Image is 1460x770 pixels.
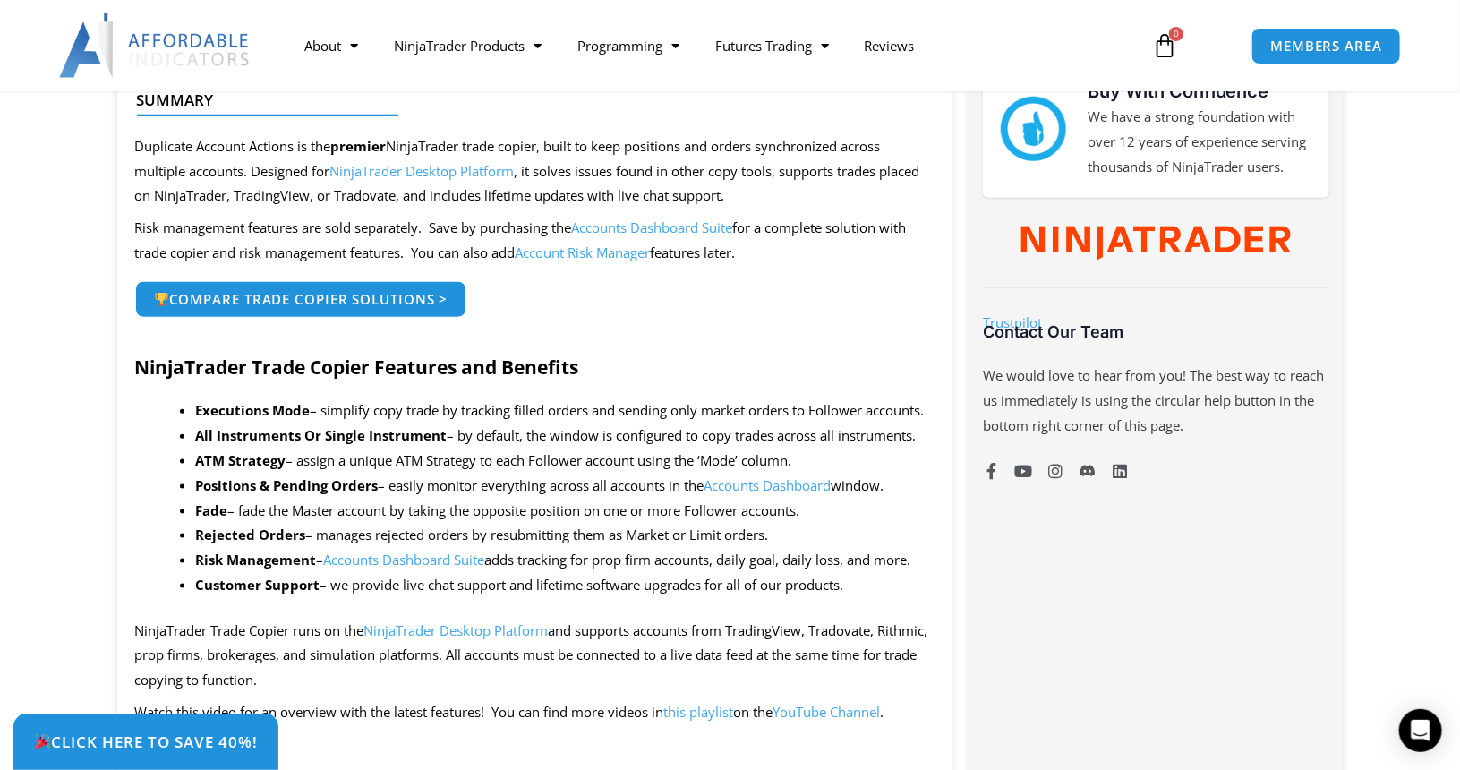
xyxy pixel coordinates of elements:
[697,25,847,66] a: Futures Trading
[135,216,935,266] p: Risk management features are sold separately. Save by purchasing the for a complete solution with...
[1021,227,1291,261] img: NinjaTrader Wordmark color RGB | Affordable Indicators – NinjaTrader
[195,551,316,569] b: Risk Management
[1088,78,1311,105] h3: Buy With Confidence
[35,734,50,749] img: 🎉
[195,573,934,598] li: – we provide live chat support and lifetime software upgrades for all of our products.
[1169,27,1183,41] span: 0
[664,703,734,721] a: this playlist
[572,218,733,236] a: Accounts Dashboard Suite
[773,703,881,721] a: YouTube Channel
[1125,20,1204,72] a: 0
[364,621,549,639] a: NinjaTrader Desktop Platform
[195,451,286,469] b: ATM Strategy
[376,25,559,66] a: NinjaTrader Products
[137,91,918,109] h4: Summary
[59,13,252,78] img: LogoAI | Affordable Indicators – NinjaTrader
[331,137,387,155] strong: premier
[195,548,934,573] li: – adds tracking for prop firm accounts, daily goal, daily loss, and more.
[195,423,934,449] li: – by default, the window is configured to copy trades across all instruments.
[195,523,934,548] li: – manages rejected orders by resubmitting them as Market or Limit orders.
[195,449,934,474] li: – assign a unique ATM Strategy to each Follower account using the ‘Mode’ column.
[135,621,928,689] span: NinjaTrader Trade Copier runs on the and supports accounts from TradingView, Tradovate, Rithmic, ...
[1251,28,1401,64] a: MEMBERS AREA
[704,476,831,494] a: Accounts Dashboard
[195,474,934,499] li: – easily monitor everything across all accounts in the window.
[983,321,1328,342] h3: Contact Our Team
[195,476,378,494] strong: Positions & Pending Orders
[323,551,484,569] a: Accounts Dashboard Suite
[1399,709,1442,752] div: Open Intercom Messenger
[559,25,697,66] a: Programming
[195,401,310,419] strong: Executions Mode
[195,499,934,524] li: – fade the Master account by taking the opposite position on one or more Follower accounts.
[135,137,920,205] span: Duplicate Account Actions is the NinjaTrader trade copier, built to keep positions and orders syn...
[154,293,448,307] span: Compare Trade Copier Solutions >
[1270,39,1382,53] span: MEMBERS AREA
[34,734,258,749] span: Click Here to save 40%!
[195,501,227,519] strong: Fade
[1001,97,1065,161] img: mark thumbs good 43913 | Affordable Indicators – NinjaTrader
[195,398,934,423] li: – simplify copy trade by tracking filled orders and sending only market orders to Follower accounts.
[286,25,376,66] a: About
[847,25,933,66] a: Reviews
[330,162,515,180] a: NinjaTrader Desktop Platform
[195,576,320,594] strong: Customer Support
[516,244,651,261] a: Account Risk Manager
[135,355,579,380] strong: NinjaTrader Trade Copier Features and Benefits
[135,700,935,725] p: Watch this video for an overview with the latest features! You can find more videos in on the .
[195,526,305,543] b: Rejected Orders
[155,293,168,306] img: 🏆
[983,364,1328,439] p: We would love to hear from you! The best way to reach us immediately is using the circular help b...
[195,426,447,444] strong: All Instruments Or Single Instrument
[286,25,1131,66] nav: Menu
[135,281,467,319] a: 🏆Compare Trade Copier Solutions >
[13,714,278,770] a: 🎉Click Here to save 40%!
[1088,105,1311,180] p: We have a strong foundation with over 12 years of experience serving thousands of NinjaTrader users.
[983,313,1042,331] a: Trustpilot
